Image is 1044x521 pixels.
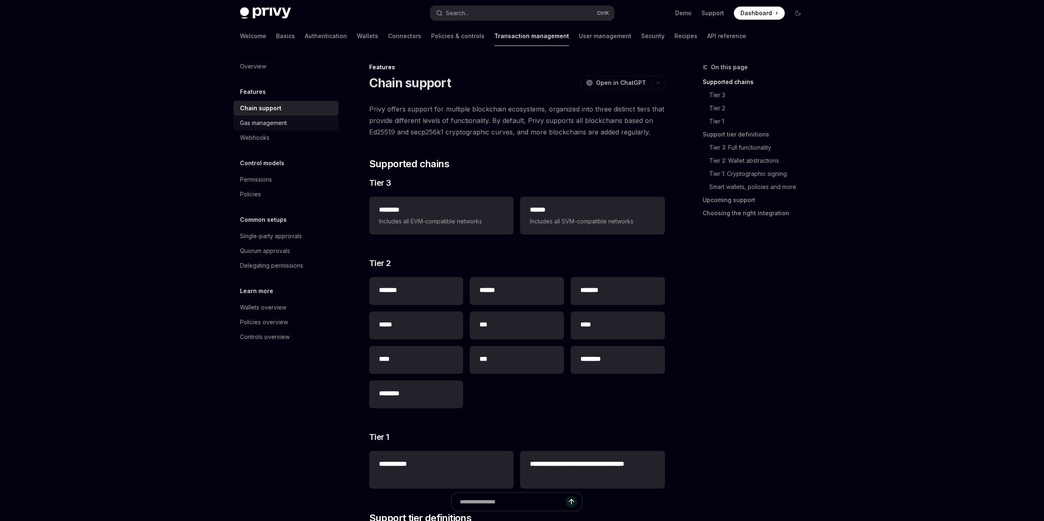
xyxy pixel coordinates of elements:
input: Ask a question... [460,493,566,511]
a: Tier 1: Cryptographic signing [703,167,811,180]
a: Controls overview [233,330,338,344]
a: Welcome [240,26,266,46]
a: API reference [707,26,746,46]
a: Tier 1 [703,115,811,128]
a: Authentication [305,26,347,46]
a: Tier 3: Full functionality [703,141,811,154]
span: Includes all SVM-compatible networks [530,216,655,226]
a: Wallets overview [233,300,338,315]
a: **** ***Includes all EVM-compatible networks [369,197,514,234]
span: Tier 2 [369,257,391,269]
a: Tier 3 [703,89,811,102]
a: Tier 2: Wallet abstractions [703,154,811,167]
a: Security [641,26,665,46]
a: Transaction management [494,26,569,46]
a: Smart wallets, policies and more [703,180,811,193]
a: Quorum approvals [233,243,338,258]
a: Delegating permissions [233,258,338,273]
span: Dashboard [740,9,772,17]
h5: Features [240,87,266,97]
span: Privy offers support for multiple blockchain ecosystems, organized into three distinct tiers that... [369,103,665,138]
a: Webhooks [233,130,338,145]
div: Quorum approvals [240,246,290,256]
a: Permissions [233,172,338,187]
a: Policies overview [233,315,338,330]
div: Controls overview [240,332,290,342]
button: Toggle dark mode [791,7,804,20]
div: Single-party approvals [240,231,302,241]
a: Supported chains [703,75,811,89]
div: Delegating permissions [240,261,303,271]
a: Upcoming support [703,193,811,207]
a: Recipes [674,26,697,46]
a: Tier 2 [703,102,811,115]
a: Overview [233,59,338,74]
div: Policies overview [240,317,288,327]
a: Wallets [357,26,378,46]
a: Support [701,9,724,17]
a: Dashboard [734,7,785,20]
div: Policies [240,189,261,199]
div: Permissions [240,175,272,184]
span: Includes all EVM-compatible networks [379,216,504,226]
span: Open in ChatGPT [596,79,646,87]
h1: Chain support [369,75,451,90]
a: Gas management [233,116,338,130]
div: Chain support [240,103,281,113]
a: Chain support [233,101,338,116]
div: Overview [240,61,266,71]
a: Connectors [388,26,421,46]
a: **** *Includes all SVM-compatible networks [520,197,665,234]
span: On this page [711,62,748,72]
span: Ctrl K [597,10,609,16]
h5: Common setups [240,215,287,225]
a: Single-party approvals [233,229,338,243]
button: Open search [430,6,614,20]
h5: Control models [240,158,284,168]
a: Policies [233,187,338,202]
a: Choosing the right integration [703,207,811,220]
a: User management [579,26,631,46]
div: Webhooks [240,133,270,143]
a: Policies & controls [431,26,484,46]
div: Features [369,63,665,71]
div: Wallets overview [240,303,286,312]
h5: Learn more [240,286,273,296]
a: Support tier definitions [703,128,811,141]
img: dark logo [240,7,291,19]
a: Basics [276,26,295,46]
div: Gas management [240,118,287,128]
span: Tier 1 [369,431,389,443]
div: Search... [446,8,469,18]
button: Open in ChatGPT [581,76,651,90]
a: Demo [675,9,692,17]
span: Tier 3 [369,177,391,189]
button: Send message [566,496,577,507]
span: Supported chains [369,157,449,171]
